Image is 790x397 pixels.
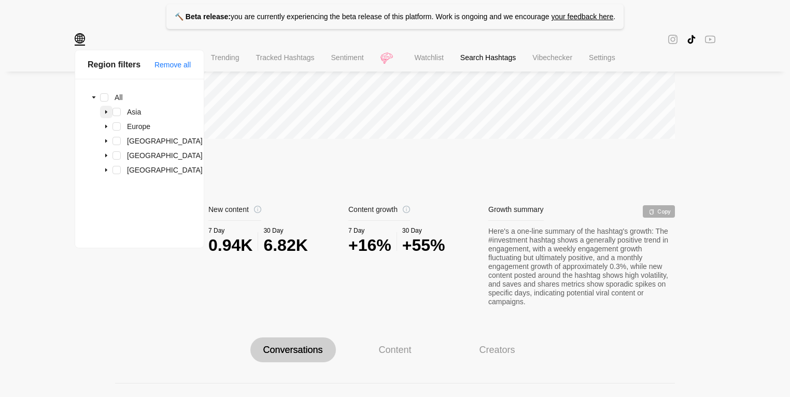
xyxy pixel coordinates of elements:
[104,167,109,173] span: caret-down
[254,206,261,213] span: info-circle
[208,205,261,221] div: New content
[166,4,624,29] p: you are currently experiencing the beta release of this platform. Work is ongoing and we encourage .
[104,124,109,129] span: caret-down
[154,56,191,73] button: Remove all
[263,227,307,234] div: 30 Day
[551,12,613,21] a: your feedback here
[256,53,314,62] span: Tracked Hashtags
[378,344,411,356] div: Content
[127,166,203,174] span: [GEOGRAPHIC_DATA]
[127,137,203,145] span: [GEOGRAPHIC_DATA]
[263,234,307,256] div: 6.82K
[115,93,123,102] span: All
[154,59,191,70] span: Remove all
[488,205,544,221] div: Growth summary
[211,53,239,62] span: Trending
[208,227,252,234] div: 7 Day
[402,234,445,256] div: +55%
[104,138,109,144] span: caret-down
[127,122,150,131] span: Europe
[402,227,445,234] div: 30 Day
[348,234,391,256] div: +16%
[125,135,205,147] span: Northern America
[403,206,410,213] span: info-circle
[125,120,152,133] span: Europe
[125,164,205,176] span: Australia
[331,53,364,62] span: Sentiment
[127,108,141,116] span: Asia
[668,33,678,46] span: instagram
[104,109,109,115] span: caret-down
[348,227,391,234] div: 7 Day
[91,95,96,100] span: caret-down
[125,149,205,162] span: Latin America
[125,106,143,118] span: Asia
[348,205,410,221] div: Content growth
[532,53,572,62] span: Vibechecker
[488,227,675,306] div: Here's a one-line summary of the hashtag's growth: The #investment hashtag shows a generally posi...
[104,153,109,158] span: caret-down
[649,209,654,215] span: copy
[175,12,231,21] strong: 🔨 Beta release:
[415,53,444,62] span: Watchlist
[589,53,615,62] span: Settings
[460,53,516,62] span: Search Hashtags
[112,91,125,104] span: All
[479,344,515,356] div: Creators
[75,33,85,46] span: global
[88,58,154,71] div: Region filters
[643,205,675,218] div: Copy
[127,151,203,160] span: [GEOGRAPHIC_DATA]
[263,344,322,356] div: Conversations
[208,234,252,256] div: 0.94K
[705,33,715,45] span: youtube
[649,208,654,215] div: Copy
